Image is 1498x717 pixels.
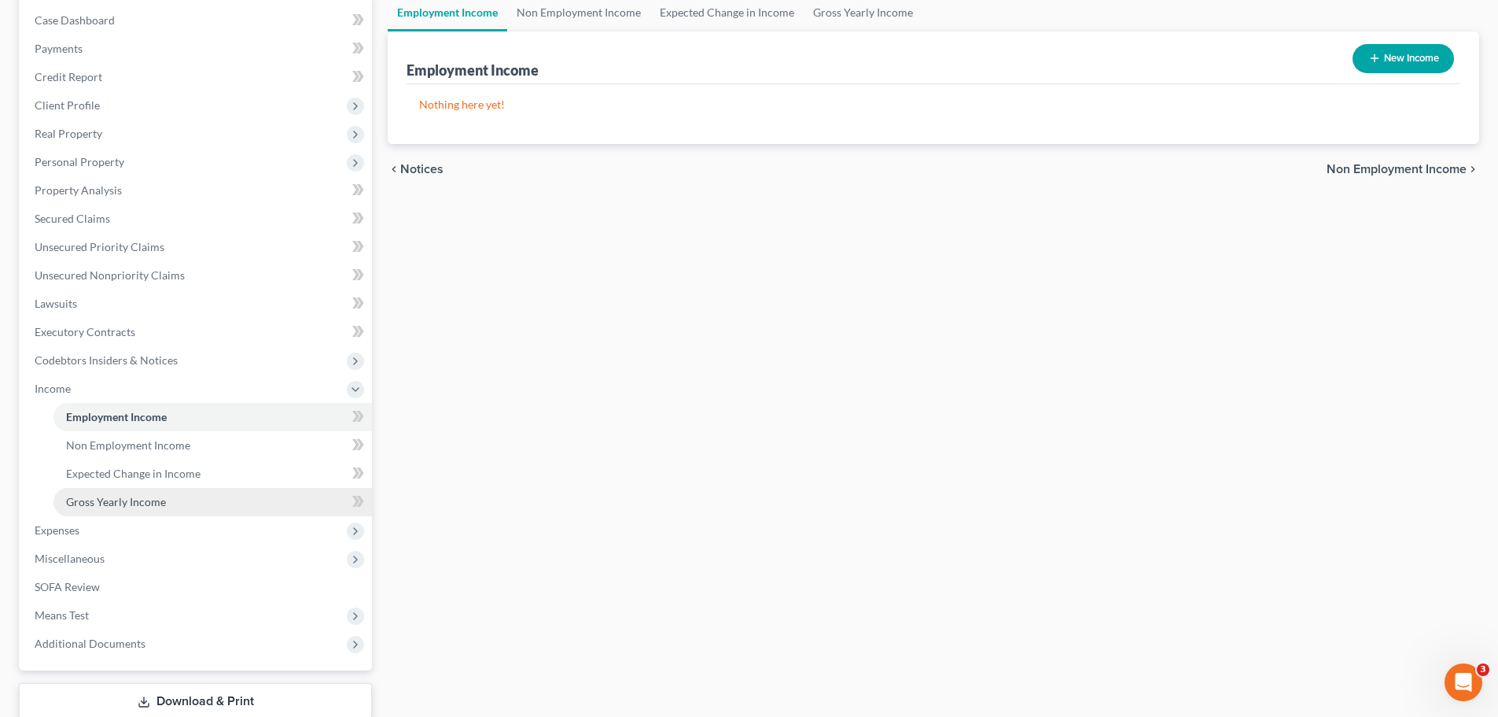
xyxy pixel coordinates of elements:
[66,410,167,423] span: Employment Income
[53,431,372,460] a: Non Employment Income
[66,495,166,508] span: Gross Yearly Income
[35,240,164,253] span: Unsecured Priority Claims
[1327,163,1479,176] button: Non Employment Income chevron_right
[1467,163,1479,176] i: chevron_right
[35,608,89,622] span: Means Test
[35,523,79,537] span: Expenses
[22,63,372,91] a: Credit Report
[1477,663,1489,676] span: 3
[66,467,201,480] span: Expected Change in Income
[66,438,190,452] span: Non Employment Income
[22,318,372,346] a: Executory Contracts
[35,155,124,168] span: Personal Property
[53,488,372,516] a: Gross Yearly Income
[35,13,115,27] span: Case Dashboard
[22,205,372,233] a: Secured Claims
[35,127,102,140] span: Real Property
[1353,44,1454,73] button: New Income
[35,382,71,395] span: Income
[400,163,444,176] span: Notices
[419,97,1448,113] p: Nothing here yet!
[35,268,185,282] span: Unsecured Nonpriority Claims
[22,176,372,205] a: Property Analysis
[22,290,372,318] a: Lawsuits
[35,353,178,367] span: Codebtors Insiders & Notices
[407,61,539,79] div: Employment Income
[1445,663,1482,701] iframe: Intercom live chat
[388,163,400,176] i: chevron_left
[35,212,110,225] span: Secured Claims
[22,573,372,601] a: SOFA Review
[35,70,102,83] span: Credit Report
[35,637,145,650] span: Additional Documents
[22,35,372,63] a: Payments
[35,98,100,112] span: Client Profile
[22,261,372,290] a: Unsecured Nonpriority Claims
[388,163,444,176] button: chevron_left Notices
[35,297,77,310] span: Lawsuits
[22,6,372,35] a: Case Dashboard
[1327,163,1467,176] span: Non Employment Income
[35,580,100,593] span: SOFA Review
[35,552,105,565] span: Miscellaneous
[35,42,83,55] span: Payments
[22,233,372,261] a: Unsecured Priority Claims
[35,183,122,197] span: Property Analysis
[53,403,372,431] a: Employment Income
[53,460,372,488] a: Expected Change in Income
[35,325,135,338] span: Executory Contracts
